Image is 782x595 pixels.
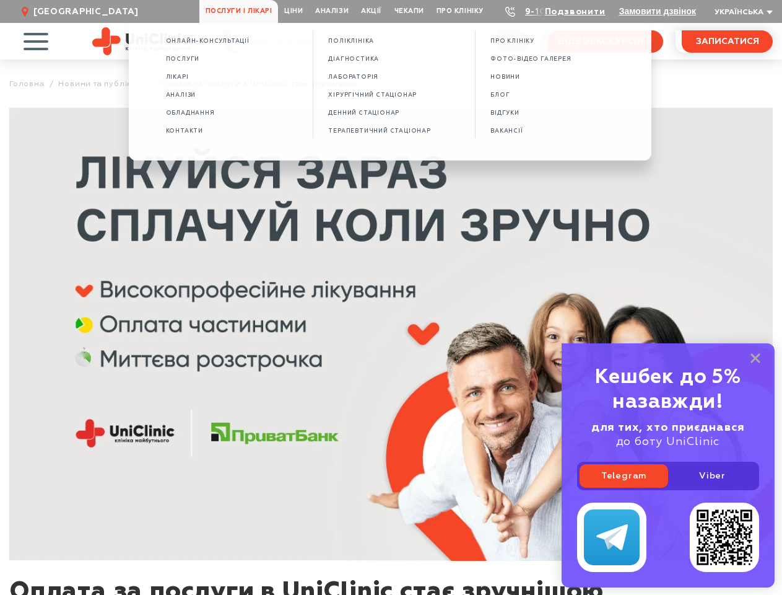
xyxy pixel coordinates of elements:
[166,92,196,99] span: Аналізи
[166,108,215,118] a: Обладнання
[580,464,668,488] a: Telegram
[490,110,519,117] span: ВІДГУКИ
[166,36,250,46] a: Oнлайн-консультації
[166,54,200,64] a: Послуги
[328,128,430,134] span: Терапевтичний стаціонар
[166,56,200,63] span: Послуги
[490,126,523,136] a: ВАКАНСІЇ
[490,56,571,63] span: ФОТО-ВІДЕО ГАЛЕРЕЯ
[92,27,189,55] img: Uniclinic
[328,90,417,100] a: Хірургічний стаціонар
[490,72,520,82] a: НОВИНИ
[490,128,523,134] span: ВАКАНСІЇ
[9,79,45,89] a: Головна
[682,30,773,53] button: записатися
[166,126,203,136] a: Контакти
[328,38,374,45] span: Поліклініка
[545,7,606,16] a: Подзвонити
[328,126,430,136] a: Терапевтичний стаціонар
[619,6,696,16] button: Замовити дзвінок
[166,90,196,100] a: Аналізи
[525,7,552,16] a: 9-103
[490,90,510,100] a: БЛОГ
[166,38,250,45] span: Oнлайн-консультації
[166,110,215,117] span: Обладнання
[328,72,378,82] a: Лабораторія
[328,92,417,99] span: Хірургічний стаціонар
[490,54,571,64] a: ФОТО-ВІДЕО ГАЛЕРЕЯ
[577,365,759,415] div: Кешбек до 5% назавжди!
[9,108,773,561] img: Оплата за послуги в UniClinic стає зручнішою
[490,74,520,81] span: НОВИНИ
[696,37,759,46] span: записатися
[490,92,510,99] span: БЛОГ
[490,108,519,118] a: ВІДГУКИ
[166,72,189,82] a: Лікарі
[58,79,147,89] a: Новини та публікації
[715,9,763,16] span: Українська
[166,74,189,81] span: Лікарі
[328,36,374,46] a: Поліклініка
[328,54,379,64] a: Діагностика
[328,110,399,117] span: Денний стаціонар
[711,8,773,17] button: Українська
[668,464,757,488] a: Viber
[490,38,534,45] span: ПРО КЛІНІКУ
[577,421,759,449] div: до боту UniClinic
[591,422,745,433] b: для тих, хто приєднався
[33,6,139,17] span: [GEOGRAPHIC_DATA]
[328,74,378,81] span: Лабораторія
[328,108,399,118] a: Денний стаціонар
[166,128,203,134] span: Контакти
[490,36,534,46] a: ПРО КЛІНІКУ
[328,56,379,63] span: Діагностика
